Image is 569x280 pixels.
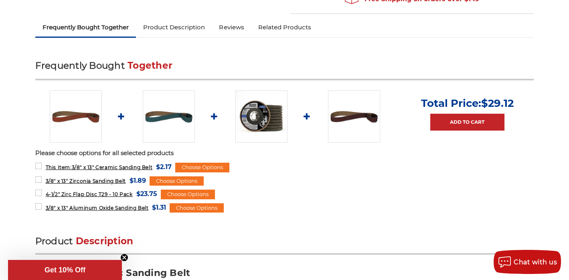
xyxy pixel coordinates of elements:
[421,97,514,110] p: Total Price:
[150,176,204,186] div: Choose Options
[45,266,85,274] span: Get 10% Off
[161,190,215,199] div: Choose Options
[46,164,72,170] strong: This Item:
[46,164,153,170] span: 3/8" x 13" Ceramic Sanding Belt
[35,149,534,158] p: Please choose options for all selected products
[156,161,172,172] span: $2.17
[136,188,157,199] span: $23.75
[128,60,172,71] span: Together
[481,97,514,110] span: $29.12
[120,253,128,262] button: Close teaser
[50,90,102,143] img: 3/8" x 13" Ceramic File Belt
[152,202,166,213] span: $1.31
[514,258,557,266] span: Chat with us
[130,175,146,186] span: $1.89
[251,18,318,36] a: Related Products
[430,114,504,131] a: Add to Cart
[175,163,229,172] div: Choose Options
[46,178,126,184] span: 3/8" x 13" Zirconia Sanding Belt
[35,235,73,247] span: Product
[212,18,251,36] a: Reviews
[46,191,133,197] span: 4-1/2" Zirc Flap Disc T29 - 10 Pack
[8,260,122,280] div: Get 10% OffClose teaser
[76,235,134,247] span: Description
[35,18,136,36] a: Frequently Bought Together
[46,205,149,211] span: 3/8" x 13" Aluminum Oxide Sanding Belt
[136,18,212,36] a: Product Description
[35,60,125,71] span: Frequently Bought
[170,203,224,213] div: Choose Options
[494,250,561,274] button: Chat with us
